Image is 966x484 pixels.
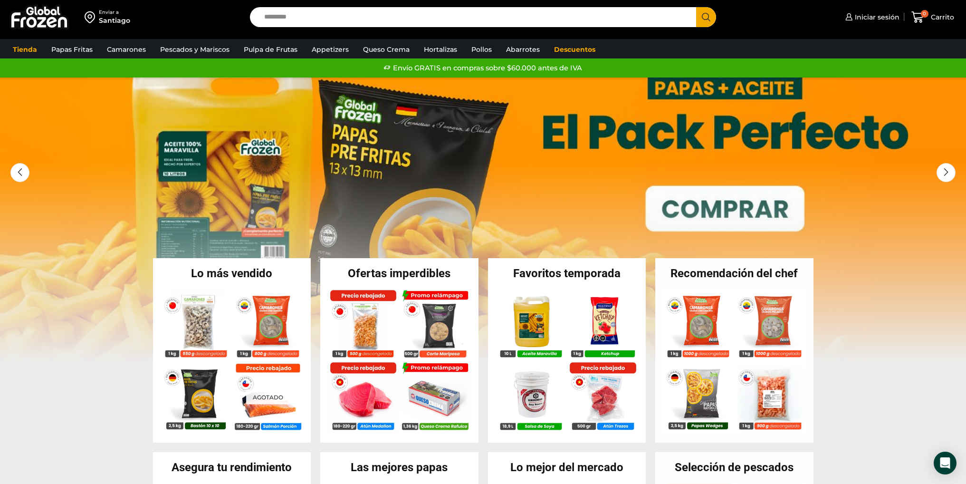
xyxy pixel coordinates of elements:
[10,163,29,182] div: Previous slide
[47,40,97,58] a: Papas Fritas
[358,40,414,58] a: Queso Crema
[153,268,311,279] h2: Lo más vendido
[153,462,311,473] h2: Asegura tu rendimiento
[843,8,899,27] a: Iniciar sesión
[419,40,462,58] a: Hortalizas
[246,390,289,405] p: Agotado
[155,40,234,58] a: Pescados y Mariscos
[307,40,354,58] a: Appetizers
[99,9,130,16] div: Enviar a
[696,7,716,27] button: Search button
[934,452,956,474] div: Open Intercom Messenger
[921,10,928,18] span: 0
[102,40,151,58] a: Camarones
[928,12,954,22] span: Carrito
[852,12,899,22] span: Iniciar sesión
[488,268,646,279] h2: Favoritos temporada
[909,6,956,29] a: 0 Carrito
[655,462,813,473] h2: Selección de pescados
[85,9,99,25] img: address-field-icon.svg
[320,268,478,279] h2: Ofertas imperdibles
[467,40,497,58] a: Pollos
[937,163,956,182] div: Next slide
[320,462,478,473] h2: Las mejores papas
[99,16,130,25] div: Santiago
[655,268,813,279] h2: Recomendación del chef
[501,40,545,58] a: Abarrotes
[488,462,646,473] h2: Lo mejor del mercado
[239,40,302,58] a: Pulpa de Frutas
[8,40,42,58] a: Tienda
[549,40,600,58] a: Descuentos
